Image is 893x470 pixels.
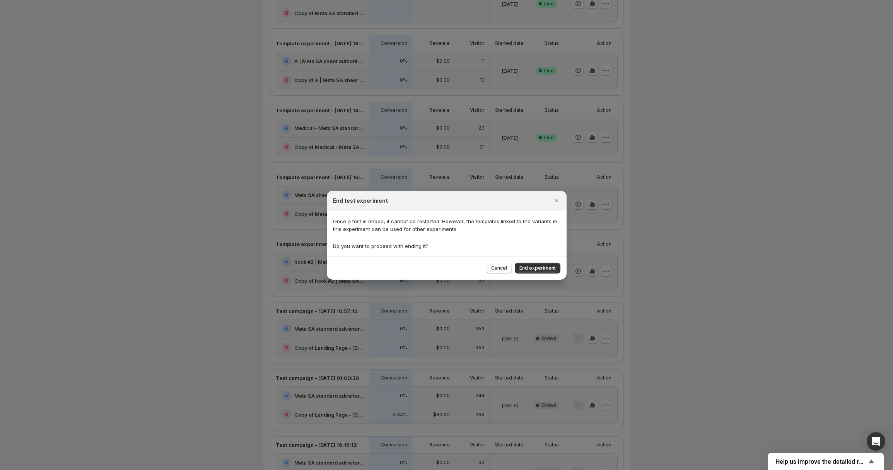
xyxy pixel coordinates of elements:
[491,265,507,271] span: Cancel
[867,432,885,451] div: Open Intercom Messenger
[333,197,388,205] h2: End test experiment
[775,458,867,465] span: Help us improve the detailed report for A/B campaigns
[487,263,512,273] button: Cancel
[333,242,560,250] p: Do you want to proceed with ending it?
[551,195,562,206] button: Close
[333,217,560,233] p: Once a test is ended, it cannot be restarted. However, the templates linked to the variants in th...
[515,263,560,273] button: End experiment
[775,457,876,466] button: Show survey - Help us improve the detailed report for A/B campaigns
[519,265,556,271] span: End experiment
